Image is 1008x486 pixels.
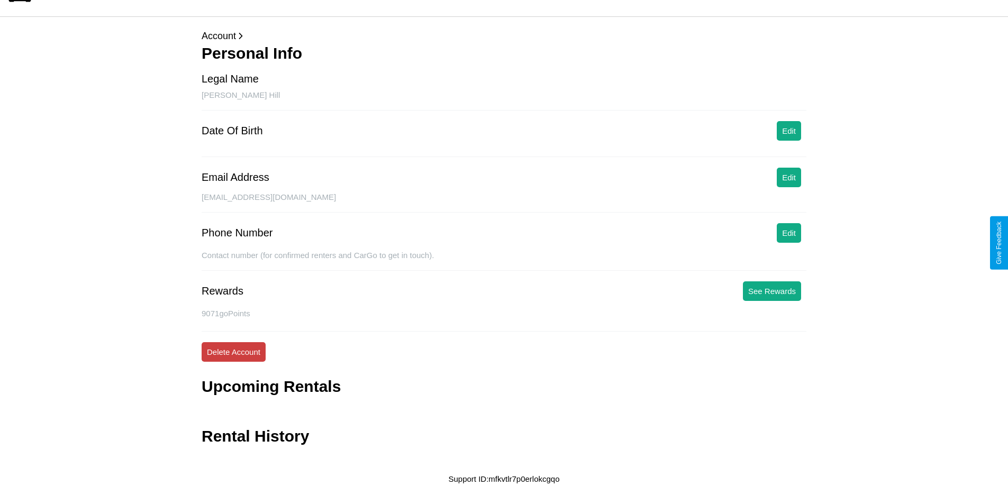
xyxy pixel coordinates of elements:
div: Contact number (for confirmed renters and CarGo to get in touch). [202,251,806,271]
div: Date Of Birth [202,125,263,137]
button: Delete Account [202,342,266,362]
div: [EMAIL_ADDRESS][DOMAIN_NAME] [202,192,806,213]
button: Edit [777,121,801,141]
button: See Rewards [743,281,801,301]
div: Legal Name [202,73,259,85]
div: Rewards [202,285,243,297]
button: Edit [777,168,801,187]
div: [PERSON_NAME] Hill [202,90,806,111]
p: Account [202,27,806,44]
button: Edit [777,223,801,243]
h3: Rental History [202,427,309,445]
div: Phone Number [202,227,273,239]
div: Email Address [202,171,269,184]
p: Support ID: mfkvtlr7p0erlokcgqo [448,472,559,486]
h3: Personal Info [202,44,806,62]
div: Give Feedback [995,222,1003,264]
p: 9071 goPoints [202,306,806,320]
h3: Upcoming Rentals [202,378,341,396]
